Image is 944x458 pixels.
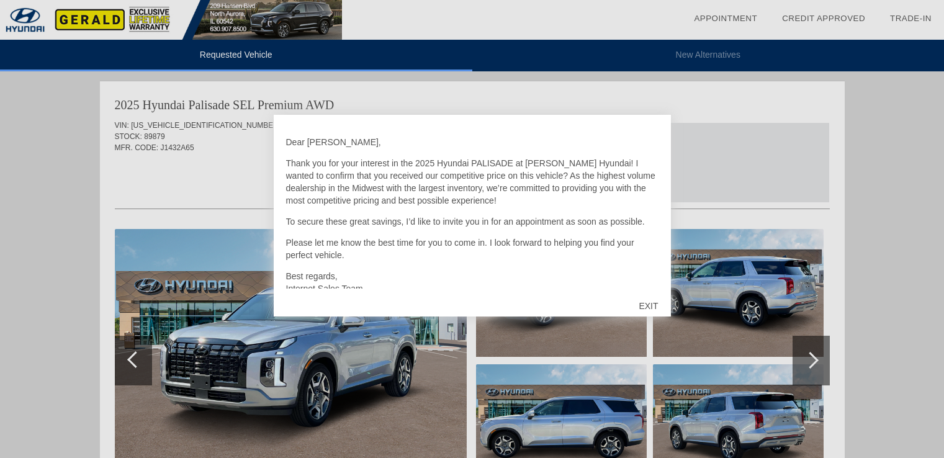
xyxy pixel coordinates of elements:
[782,14,865,23] a: Credit Approved
[694,14,757,23] a: Appointment
[286,157,659,207] p: Thank you for your interest in the 2025 Hyundai PALISADE at [PERSON_NAME] Hyundai! I wanted to co...
[286,270,659,307] p: Best regards, Internet Sales Team [PERSON_NAME]
[890,14,932,23] a: Trade-In
[626,287,670,325] div: EXIT
[286,236,659,261] p: Please let me know the best time for you to come in. I look forward to helping you find your perf...
[286,215,659,228] p: To secure these great savings, I’d like to invite you in for an appointment as soon as possible.
[286,136,659,148] p: Dear [PERSON_NAME],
